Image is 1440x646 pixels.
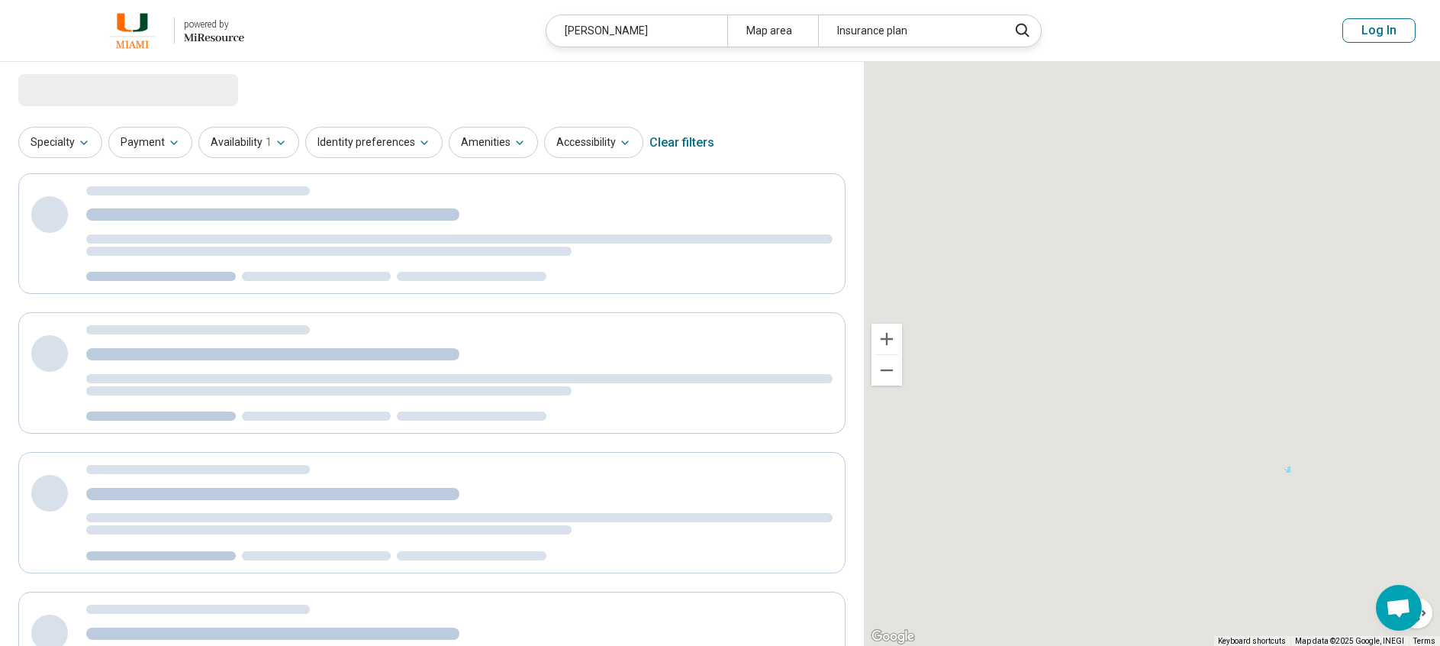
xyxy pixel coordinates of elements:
[18,127,102,158] button: Specialty
[818,15,999,47] div: Insurance plan
[544,127,643,158] button: Accessibility
[100,12,165,49] img: University of Miami
[18,74,147,105] span: Loading...
[449,127,538,158] button: Amenities
[871,324,902,354] button: Zoom in
[649,124,714,161] div: Clear filters
[727,15,818,47] div: Map area
[1376,585,1422,631] div: Open chat
[266,134,272,150] span: 1
[1342,18,1416,43] button: Log In
[184,18,244,31] div: powered by
[1413,637,1435,645] a: Terms (opens in new tab)
[871,355,902,386] button: Zoom out
[546,15,727,47] div: [PERSON_NAME]
[305,127,443,158] button: Identity preferences
[108,127,192,158] button: Payment
[24,12,244,49] a: University of Miamipowered by
[198,127,299,158] button: Availability1
[1295,637,1404,645] span: Map data ©2025 Google, INEGI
